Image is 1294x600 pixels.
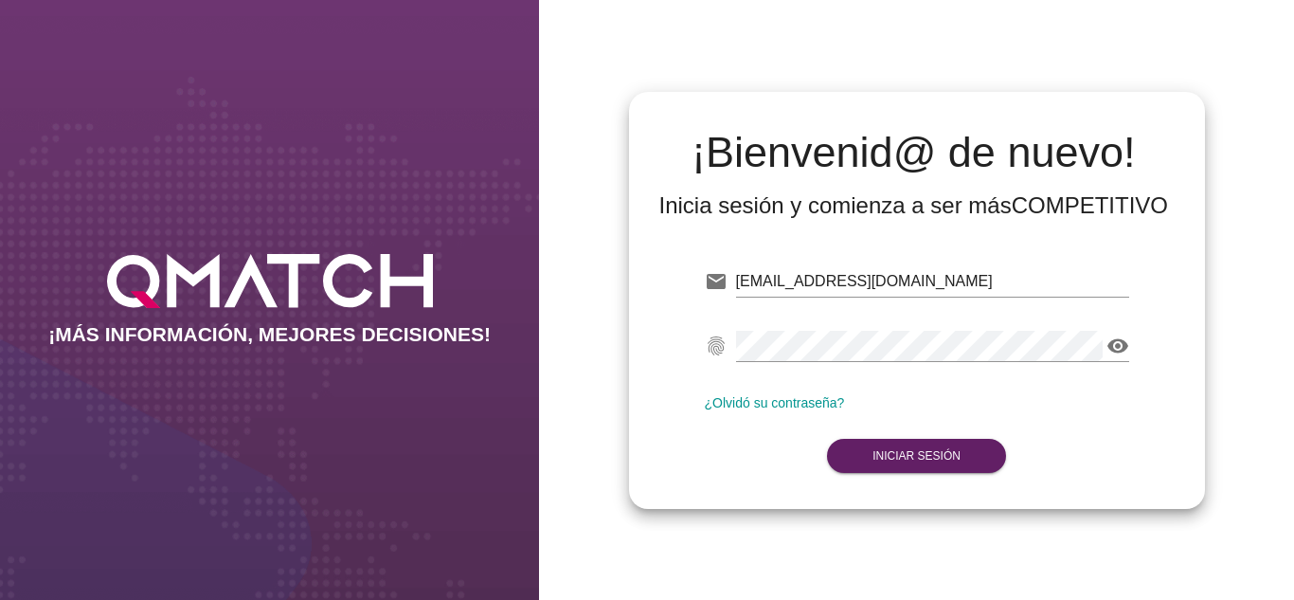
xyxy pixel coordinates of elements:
[705,270,728,293] i: email
[705,395,845,410] a: ¿Olvidó su contraseña?
[872,449,961,463] strong: Iniciar Sesión
[1106,335,1129,357] i: visibility
[827,439,1006,473] button: Iniciar Sesión
[1012,192,1168,218] strong: COMPETITIVO
[659,130,1169,175] h2: ¡Bienvenid@ de nuevo!
[736,266,1129,297] input: E-mail
[48,323,491,346] h2: ¡MÁS INFORMACIÓN, MEJORES DECISIONES!
[705,335,728,357] i: fingerprint
[659,191,1169,221] div: Inicia sesión y comienza a ser más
